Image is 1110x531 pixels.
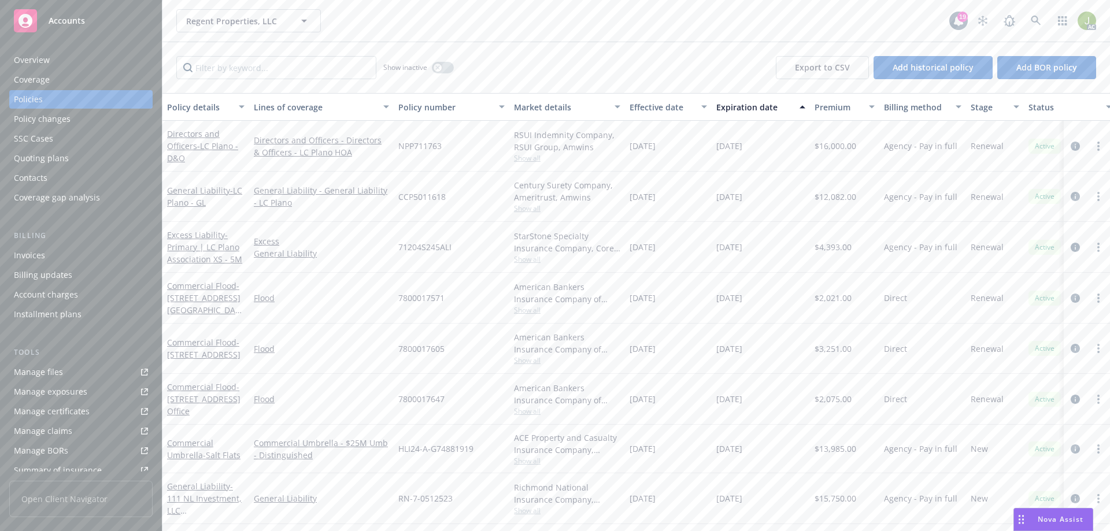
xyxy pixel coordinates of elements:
span: $12,082.00 [815,191,856,203]
span: Active [1033,493,1056,504]
a: Installment plans [9,305,153,324]
button: Stage [966,93,1024,121]
span: Renewal [971,292,1004,304]
div: Manage BORs [14,441,68,460]
a: Policies [9,90,153,109]
a: circleInformation [1068,190,1082,203]
a: Commercial Flood [167,381,240,417]
span: Accounts [49,16,85,25]
span: Renewal [971,140,1004,152]
a: Excess [254,235,389,247]
a: circleInformation [1068,492,1082,506]
a: circleInformation [1068,392,1082,406]
span: [DATE] [716,343,742,355]
div: Richmond National Insurance Company, Richmond National Group, Inc., RT Specialty Insurance Servic... [514,481,620,506]
span: Nova Assist [1038,514,1083,524]
span: Renewal [971,343,1004,355]
span: Active [1033,141,1056,151]
a: more [1091,341,1105,355]
span: Show inactive [383,62,427,72]
span: Active [1033,394,1056,404]
span: 7800017571 [398,292,445,304]
span: Show all [514,355,620,365]
div: ACE Property and Casualty Insurance Company, Chubb Group, Distinguished Programs Group, LLC [514,432,620,456]
span: Manage exposures [9,383,153,401]
a: General Liability [167,185,242,208]
span: Export to CSV [795,62,850,73]
span: New [971,443,988,455]
span: - Salt Flats [203,450,240,461]
span: - [STREET_ADDRESS] Office [167,381,240,417]
a: circleInformation [1068,139,1082,153]
div: Coverage gap analysis [14,188,100,207]
span: Show all [514,406,620,416]
span: [DATE] [630,241,656,253]
a: General Liability [254,492,389,504]
div: Effective date [630,101,694,113]
div: Summary of insurance [14,461,102,480]
a: Coverage [9,70,153,89]
span: Show all [514,153,620,163]
span: $16,000.00 [815,140,856,152]
a: Billing updates [9,266,153,284]
a: Contacts [9,169,153,187]
button: Policy details [162,93,249,121]
button: Market details [509,93,625,121]
div: Quoting plans [14,149,69,168]
a: Flood [254,393,389,405]
a: Search [1024,9,1048,32]
span: Renewal [971,393,1004,405]
a: Account charges [9,285,153,304]
span: $3,251.00 [815,343,852,355]
a: General Liability - General Liability - LC Plano [254,184,389,209]
div: Premium [815,101,862,113]
span: RN-7-0512523 [398,492,453,504]
span: 7800017647 [398,393,445,405]
button: Lines of coverage [249,93,394,121]
div: Account charges [14,285,78,304]
a: Report a Bug [998,9,1021,32]
span: Agency - Pay in full [884,191,957,203]
div: Policy details [167,101,232,113]
div: Stage [971,101,1007,113]
span: [DATE] [630,191,656,203]
a: Policy changes [9,110,153,128]
a: Manage BORs [9,441,153,460]
div: Century Surety Company, Ameritrust, Amwins [514,179,620,203]
a: more [1091,240,1105,254]
span: Show all [514,305,620,315]
span: [DATE] [630,343,656,355]
a: more [1091,190,1105,203]
span: Agency - Pay in full [884,492,957,504]
span: Agency - Pay in full [884,241,957,253]
div: Billing [9,230,153,242]
a: circleInformation [1068,341,1082,355]
span: $2,021.00 [815,292,852,304]
a: Commercial Flood [167,337,240,360]
span: CCP5011618 [398,191,446,203]
span: [DATE] [630,393,656,405]
a: Commercial Umbrella - $25M Umb - Distinguished [254,437,389,461]
span: 71204S245ALI [398,241,452,253]
div: SSC Cases [14,129,53,148]
span: 7800017605 [398,343,445,355]
span: Active [1033,343,1056,354]
a: General Liability [254,247,389,259]
span: New [971,492,988,504]
a: circleInformation [1068,291,1082,305]
div: Contacts [14,169,47,187]
span: Agency - Pay in full [884,443,957,455]
span: [DATE] [630,140,656,152]
a: Stop snowing [971,9,994,32]
div: Policy number [398,101,492,113]
a: Overview [9,51,153,69]
button: Policy number [394,93,509,121]
span: Show all [514,203,620,213]
div: American Bankers Insurance Company of [US_STATE], Assurant [514,331,620,355]
a: more [1091,492,1105,506]
a: Manage files [9,363,153,381]
span: [DATE] [716,191,742,203]
span: Add historical policy [893,62,974,73]
a: Commercial Umbrella [167,437,240,461]
a: Invoices [9,246,153,265]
